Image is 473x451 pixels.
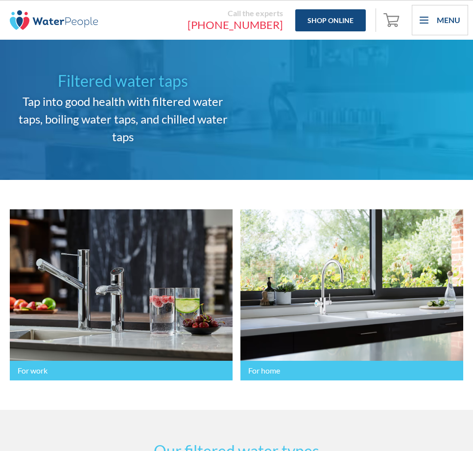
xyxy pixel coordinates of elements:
h2: Tap into good health with filtered water taps, boiling water taps, and chilled water taps [10,93,236,146]
img: shopping cart [383,12,402,27]
a: Open empty cart [381,8,404,32]
h1: Filtered water taps [10,69,236,93]
a: Shop Online [295,9,366,31]
div: Menu [437,14,460,26]
div: menu [412,5,468,35]
div: Call the experts [108,8,283,18]
a: [PHONE_NUMBER] [108,18,283,32]
img: The Water People [10,10,98,30]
